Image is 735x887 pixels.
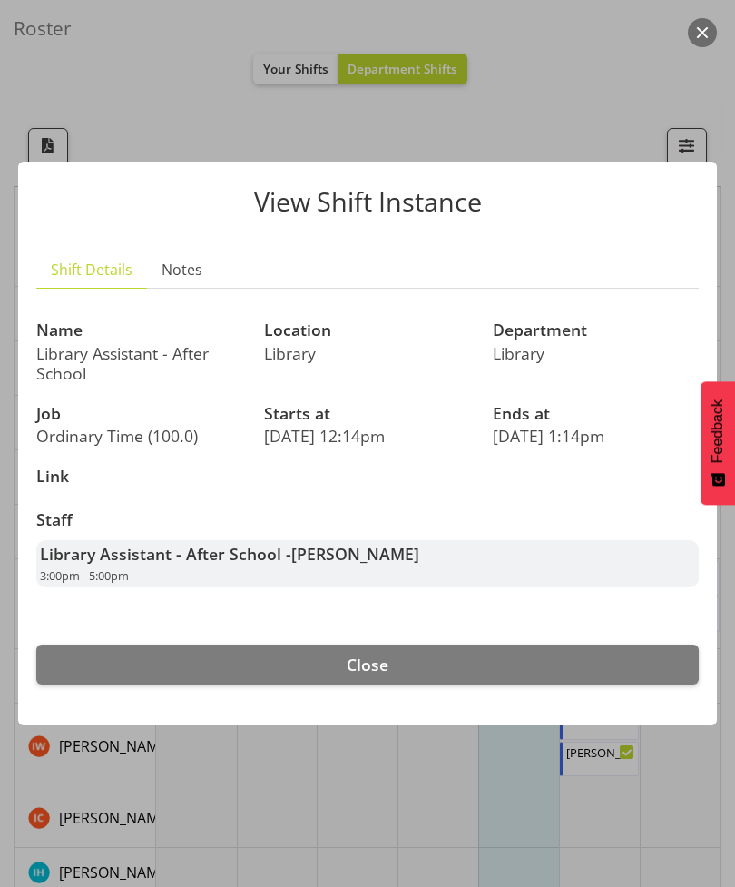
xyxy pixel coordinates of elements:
[36,468,242,486] h3: Link
[291,543,419,565] span: [PERSON_NAME]
[36,426,242,446] p: Ordinary Time (100.0)
[347,654,388,675] span: Close
[40,567,129,584] span: 3:00pm - 5:00pm
[40,543,419,565] strong: Library Assistant - After School -
[264,426,470,446] p: [DATE] 12:14pm
[36,189,699,215] p: View Shift Instance
[493,426,699,446] p: [DATE] 1:14pm
[36,645,699,685] button: Close
[162,259,202,281] span: Notes
[493,405,699,423] h3: Ends at
[36,343,242,383] p: Library Assistant - After School
[264,405,470,423] h3: Starts at
[710,399,726,463] span: Feedback
[51,259,132,281] span: Shift Details
[36,321,242,340] h3: Name
[701,381,735,505] button: Feedback - Show survey
[36,405,242,423] h3: Job
[36,511,699,529] h3: Staff
[264,343,470,363] p: Library
[493,343,699,363] p: Library
[493,321,699,340] h3: Department
[264,321,470,340] h3: Location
